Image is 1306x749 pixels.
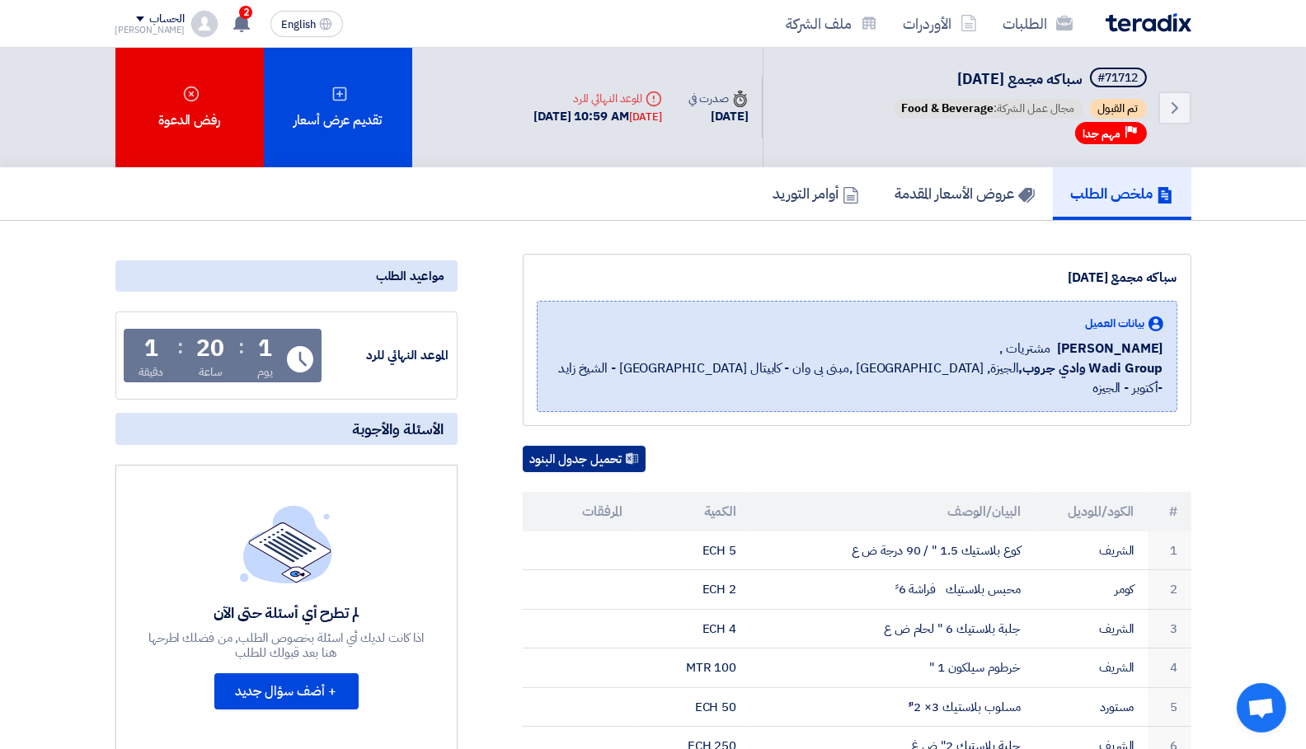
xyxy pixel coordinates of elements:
div: دردشة مفتوحة [1237,683,1286,733]
td: 2 [1148,570,1191,610]
img: empty_state_list.svg [240,505,332,583]
td: 50 ECH [636,687,749,727]
td: 3 [1148,609,1191,648]
td: 4 [1148,648,1191,688]
td: كومر [1034,570,1148,610]
span: مشتريات , [1000,339,1050,358]
td: مسلوب بلاستيك 3× 2"ً [749,687,1034,727]
td: مستورد [1034,687,1148,727]
img: profile_test.png [191,11,218,37]
th: الكود/الموديل [1034,492,1148,531]
h5: أوامر التوريد [773,184,859,203]
h5: سباكه مجمع 7-10-2025 [890,68,1150,91]
div: : [238,332,244,362]
td: الشريف [1034,648,1148,688]
td: 5 ECH [636,531,749,570]
span: Food & Beverage [902,100,994,117]
td: خرطوم سيلكون 1 " [749,648,1034,688]
a: عروض الأسعار المقدمة [877,167,1053,220]
div: الموعد النهائي للرد [533,90,662,107]
div: [DATE] [629,109,662,125]
span: 2 [239,6,252,19]
span: سباكه مجمع [DATE] [958,68,1083,90]
span: [PERSON_NAME] [1057,339,1163,358]
span: English [281,19,316,30]
td: 100 MTR [636,648,749,688]
button: + أضف سؤال جديد [214,673,359,709]
button: تحميل جدول البنود [523,446,646,472]
div: [PERSON_NAME] [115,26,186,35]
div: ساعة [199,363,223,381]
td: الشريف [1034,531,1148,570]
span: بيانات العميل [1085,315,1145,332]
div: : [177,332,183,362]
span: تم القبول [1090,99,1147,119]
div: لم تطرح أي أسئلة حتى الآن [146,603,426,622]
div: [DATE] [688,107,748,126]
a: الأوردرات [890,4,990,43]
td: محبس بلاستيك فراشة 6 ً [749,570,1034,610]
td: الشريف [1034,609,1148,648]
span: مهم جدا [1083,126,1121,142]
td: 1 [1148,531,1191,570]
td: 5 [1148,687,1191,727]
td: كوع بلاستيك 1.5 " / 90 درجة ض ع [749,531,1034,570]
a: أوامر التوريد [755,167,877,220]
div: يوم [257,363,273,381]
h5: عروض الأسعار المقدمة [895,184,1035,203]
div: تقديم عرض أسعار [264,48,412,167]
div: الحساب [149,12,185,26]
div: [DATE] 10:59 AM [533,107,662,126]
th: البيان/الوصف [749,492,1034,531]
div: اذا كانت لديك أي اسئلة بخصوص الطلب, من فضلك اطرحها هنا بعد قبولك للطلب [146,630,426,660]
span: مجال عمل الشركة: [894,99,1083,119]
th: الكمية [636,492,749,531]
button: English [270,11,343,37]
div: دقيقة [139,363,164,381]
b: Wadi Group وادي جروب, [1019,358,1163,378]
span: الأسئلة والأجوبة [353,419,444,438]
div: #71712 [1098,73,1139,84]
div: 20 [197,337,225,360]
div: 1 [144,337,158,360]
div: 1 [258,337,272,360]
div: صدرت في [688,90,748,107]
div: رفض الدعوة [115,48,264,167]
div: مواعيد الطلب [115,260,458,292]
a: ملف الشركة [773,4,890,43]
div: الموعد النهائي للرد [325,346,449,365]
h5: ملخص الطلب [1071,184,1173,203]
div: سباكه مجمع [DATE] [537,268,1177,288]
td: جلبة بلاستيك 6 " لحام ض ع [749,609,1034,648]
td: 4 ECH [636,609,749,648]
a: الطلبات [990,4,1086,43]
span: الجيزة, [GEOGRAPHIC_DATA] ,مبنى بى وان - كابيتال [GEOGRAPHIC_DATA] - الشيخ زايد -أكتوبر - الجيزه [551,358,1163,398]
th: المرفقات [523,492,637,531]
td: 2 ECH [636,570,749,610]
th: # [1148,492,1191,531]
a: ملخص الطلب [1053,167,1191,220]
img: Teradix logo [1106,13,1191,32]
